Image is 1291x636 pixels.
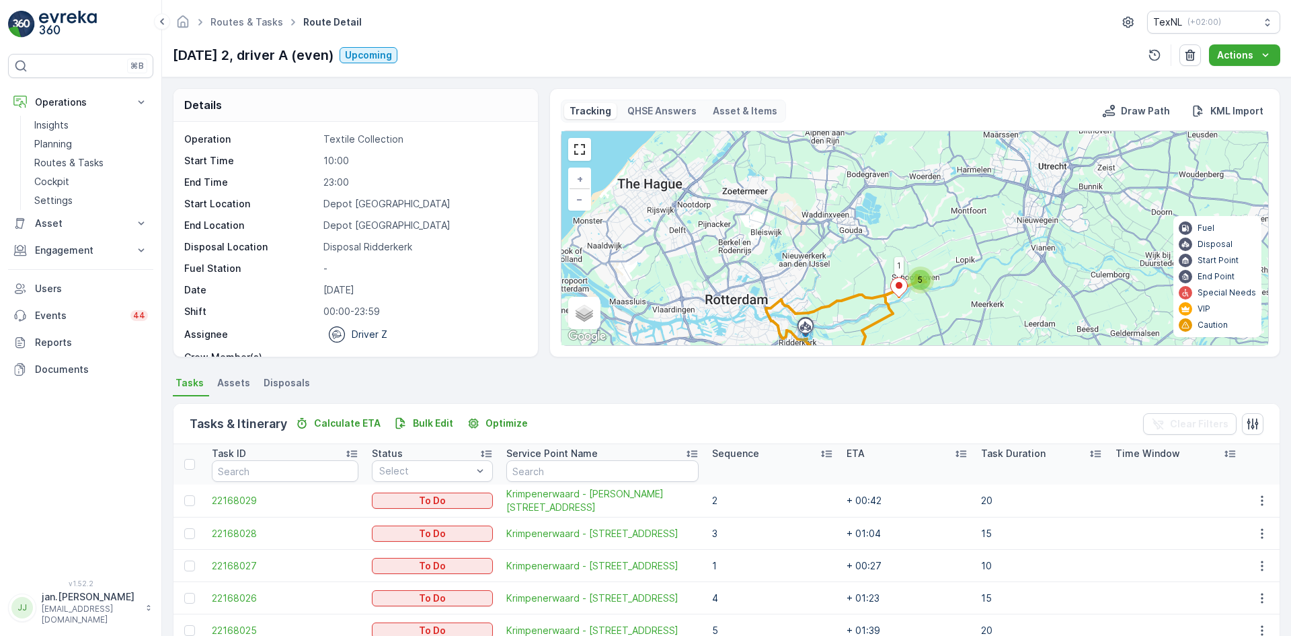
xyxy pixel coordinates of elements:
a: Layers [570,298,599,328]
p: Calculate ETA [314,417,381,430]
div: Toggle Row Selected [184,528,195,539]
p: 10 [981,559,1102,573]
p: Crew Member(s) [184,351,318,364]
button: Actions [1209,44,1280,66]
td: + 01:04 [840,518,974,550]
button: Upcoming [340,47,397,63]
p: Asset & Items [713,104,777,118]
p: [DATE] 2, driver A (even) [173,45,334,65]
p: Fuel Station [184,262,318,275]
p: Planning [34,137,72,151]
a: Homepage [175,20,190,31]
button: Bulk Edit [389,415,459,431]
a: Documents [8,356,153,383]
a: Settings [29,191,153,210]
span: 5 [918,275,923,285]
p: Engagement [35,244,126,257]
a: Zoom In [570,169,590,189]
p: Driver Z [352,328,387,341]
span: v 1.52.2 [8,579,153,588]
p: Insights [34,118,69,132]
button: Asset [8,210,153,237]
p: 44 [133,310,145,321]
span: Route Detail [301,15,364,29]
a: Cockpit [29,172,153,191]
p: Cockpit [34,175,69,188]
p: - [323,351,524,364]
span: − [576,193,583,205]
button: To Do [372,590,493,606]
input: Search [212,460,358,482]
p: 1 [712,559,833,573]
button: Draw Path [1097,103,1175,119]
p: Sequence [712,447,759,460]
a: Open this area in Google Maps (opens a new window) [565,328,609,345]
img: logo_light-DOdMpM7g.png [39,11,97,38]
p: ( +02:00 ) [1187,17,1221,28]
p: Task ID [212,447,246,460]
a: Reports [8,329,153,356]
p: End Point [1198,271,1235,282]
p: 23:00 [323,176,524,189]
p: Assignee [184,328,228,341]
p: 15 [981,592,1102,605]
p: 20 [981,494,1102,507]
span: Krimpenerwaard - [STREET_ADDRESS] [506,527,699,540]
p: Depot [GEOGRAPHIC_DATA] [323,197,524,211]
div: JJ [11,597,33,619]
p: Users [35,282,148,295]
a: 22168028 [212,527,358,540]
td: + 00:27 [840,550,974,582]
a: Routes & Tasks [210,16,283,28]
p: Start Point [1198,255,1239,266]
p: Draw Path [1121,104,1170,118]
p: 2 [712,494,833,507]
span: + [577,173,583,184]
p: End Time [184,176,318,189]
p: Routes & Tasks [34,156,104,170]
button: To Do [372,526,493,542]
div: Toggle Row Selected [184,495,195,506]
p: Select [379,464,472,478]
input: Search [506,460,699,482]
p: Caution [1198,320,1228,330]
a: Users [8,275,153,302]
div: Toggle Row Selected [184,593,195,604]
p: Bulk Edit [413,417,453,430]
p: 10:00 [323,154,524,168]
p: Settings [34,194,73,207]
p: Tasks & Itinerary [190,415,287,433]
button: JJjan.[PERSON_NAME][EMAIL_ADDRESS][DOMAIN_NAME] [8,590,153,625]
span: 22168026 [212,592,358,605]
p: Special Needs [1198,287,1256,298]
button: Engagement [8,237,153,264]
span: Assets [217,376,250,390]
p: Actions [1217,48,1253,62]
p: Asset [35,217,126,230]
p: Events [35,309,122,322]
a: Routes & Tasks [29,153,153,172]
p: Upcoming [345,48,392,62]
a: Planning [29,135,153,153]
button: Clear Filters [1143,413,1237,435]
p: To Do [419,559,446,573]
p: Time Window [1116,447,1180,460]
p: End Location [184,219,318,232]
p: Disposal [1198,239,1233,250]
div: 5 [907,267,934,293]
button: To Do [372,558,493,574]
p: Task Duration [981,447,1046,460]
p: To Do [419,592,446,605]
img: logo [8,11,35,38]
div: Toggle Row Selected [184,561,195,571]
p: Reports [35,336,148,349]
p: Disposal Ridderkerk [323,240,524,254]
p: Fuel [1198,223,1214,234]
span: Krimpenerwaard - [STREET_ADDRESS] [506,592,699,605]
p: Status [372,447,403,460]
a: Krimpenerwaard - Doelenplein 5 [506,592,699,605]
p: jan.[PERSON_NAME] [42,590,139,604]
p: Operation [184,133,318,146]
a: View Fullscreen [570,139,590,160]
